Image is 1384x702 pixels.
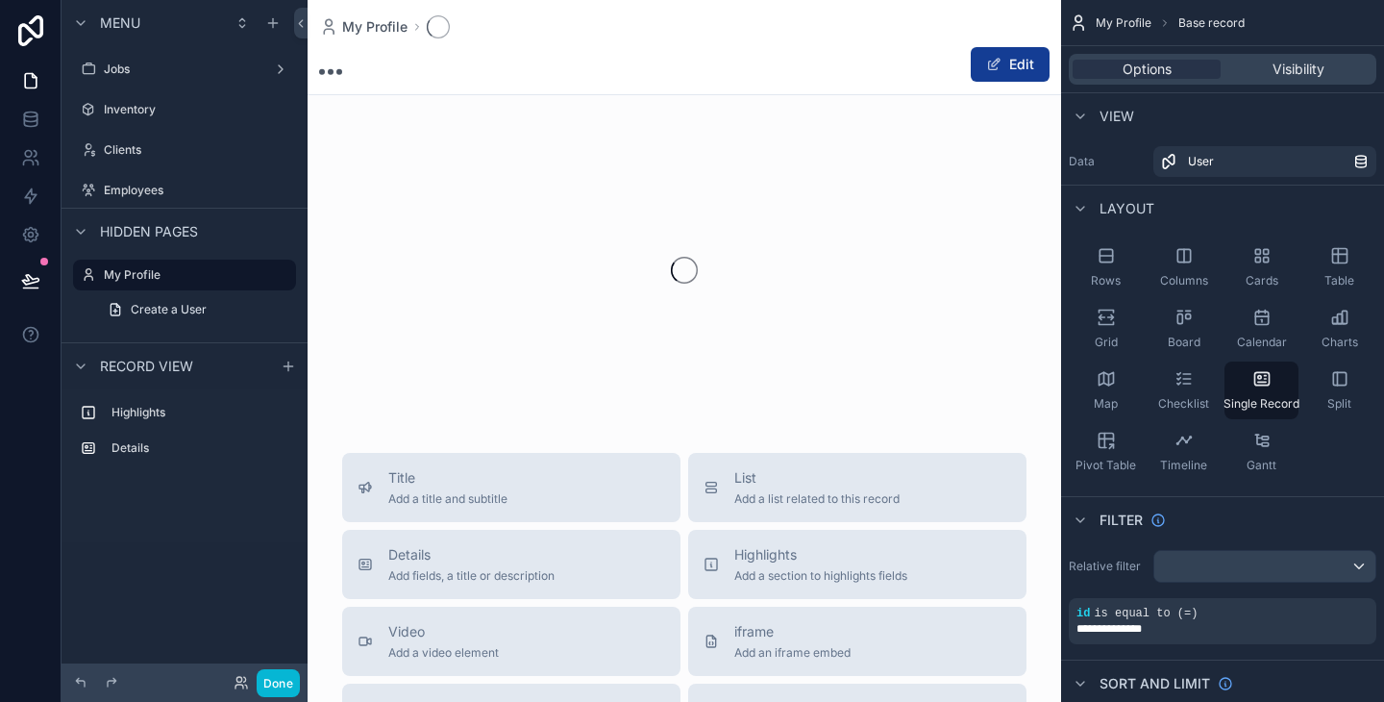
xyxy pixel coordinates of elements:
[62,389,308,483] div: scrollable content
[1224,300,1298,358] button: Calendar
[100,13,140,33] span: Menu
[111,405,288,420] label: Highlights
[104,267,284,283] label: My Profile
[1302,238,1376,296] button: Table
[1223,396,1299,412] span: Single Record
[971,47,1050,82] button: Edit
[1069,423,1143,481] button: Pivot Table
[100,222,198,241] span: Hidden pages
[73,175,296,206] a: Employees
[1160,458,1207,473] span: Timeline
[1158,396,1209,412] span: Checklist
[1246,273,1278,288] span: Cards
[1096,15,1151,31] span: My Profile
[104,102,292,117] label: Inventory
[73,94,296,125] a: Inventory
[1075,458,1136,473] span: Pivot Table
[1273,60,1324,79] span: Visibility
[131,302,207,317] span: Create a User
[104,62,265,77] label: Jobs
[1302,362,1376,419] button: Split
[1069,238,1143,296] button: Rows
[1069,154,1146,169] label: Data
[1094,396,1118,412] span: Map
[1147,423,1221,481] button: Timeline
[1147,300,1221,358] button: Board
[1224,238,1298,296] button: Cards
[73,260,296,290] a: My Profile
[1247,458,1276,473] span: Gantt
[73,135,296,165] a: Clients
[1224,423,1298,481] button: Gantt
[104,183,292,198] label: Employees
[1302,300,1376,358] button: Charts
[104,142,292,158] label: Clients
[1178,15,1245,31] span: Base record
[1153,146,1376,177] a: User
[1123,60,1172,79] span: Options
[1322,335,1358,350] span: Charts
[96,294,296,325] a: Create a User
[1327,396,1351,412] span: Split
[1224,362,1298,419] button: Single Record
[1324,273,1354,288] span: Table
[100,357,193,376] span: Record view
[1100,107,1134,126] span: View
[1095,335,1118,350] span: Grid
[1094,607,1198,620] span: is equal to (=)
[73,54,296,85] a: Jobs
[1147,238,1221,296] button: Columns
[1147,362,1221,419] button: Checklist
[111,440,288,456] label: Details
[1100,199,1154,218] span: Layout
[342,17,408,37] span: My Profile
[1100,511,1143,530] span: Filter
[1188,154,1214,169] span: User
[257,669,300,697] button: Done
[1069,362,1143,419] button: Map
[319,17,408,37] a: My Profile
[1168,335,1200,350] span: Board
[1091,273,1121,288] span: Rows
[1076,607,1090,620] span: id
[1069,559,1146,574] label: Relative filter
[1160,273,1208,288] span: Columns
[1237,335,1287,350] span: Calendar
[1069,300,1143,358] button: Grid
